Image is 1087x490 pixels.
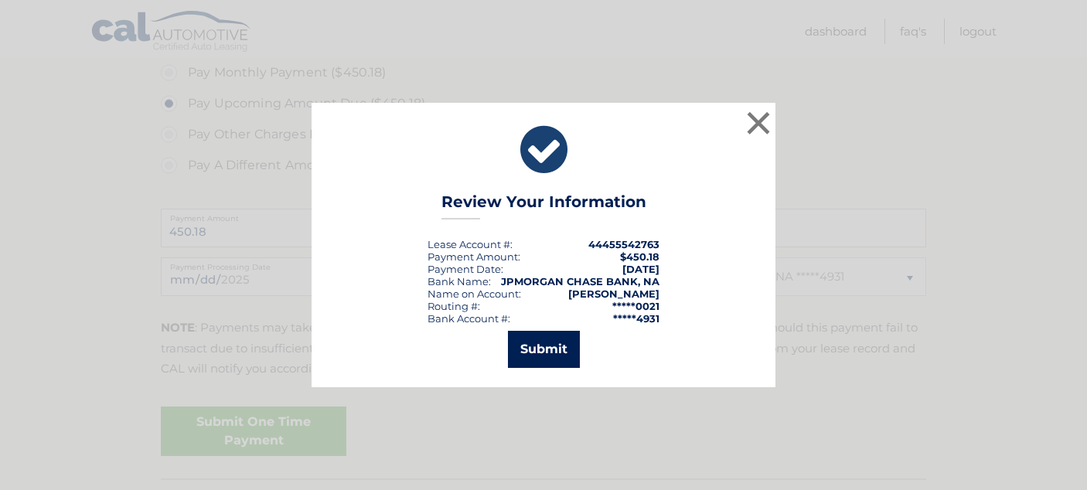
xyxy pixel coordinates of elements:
button: × [743,107,774,138]
div: Name on Account: [428,288,521,300]
div: Bank Name: [428,275,491,288]
h3: Review Your Information [441,192,646,219]
strong: [PERSON_NAME] [568,288,659,300]
strong: JPMORGAN CHASE BANK, NA [501,275,659,288]
span: Payment Date [428,263,501,275]
strong: 44455542763 [588,238,659,250]
div: Bank Account #: [428,312,510,325]
div: Lease Account #: [428,238,513,250]
div: Payment Amount: [428,250,520,263]
div: Routing #: [428,300,480,312]
span: $450.18 [620,250,659,263]
span: [DATE] [622,263,659,275]
div: : [428,263,503,275]
button: Submit [508,331,580,368]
